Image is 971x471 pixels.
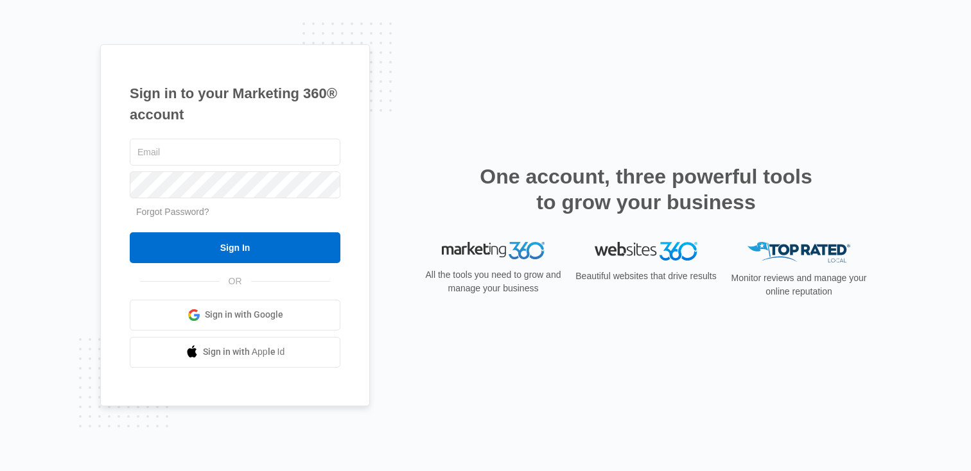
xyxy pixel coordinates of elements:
img: Marketing 360 [442,242,545,260]
a: Forgot Password? [136,207,209,217]
img: Websites 360 [595,242,697,261]
span: Sign in with Google [205,308,283,321]
input: Sign In [130,232,340,263]
img: Top Rated Local [748,242,850,263]
a: Sign in with Apple Id [130,337,340,368]
span: Sign in with Apple Id [203,345,285,359]
a: Sign in with Google [130,300,340,330]
p: Monitor reviews and manage your online reputation [727,271,871,298]
input: Email [130,139,340,166]
h2: One account, three powerful tools to grow your business [476,164,816,215]
p: All the tools you need to grow and manage your business [421,268,565,295]
span: OR [220,275,251,288]
p: Beautiful websites that drive results [574,270,718,283]
h1: Sign in to your Marketing 360® account [130,83,340,125]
